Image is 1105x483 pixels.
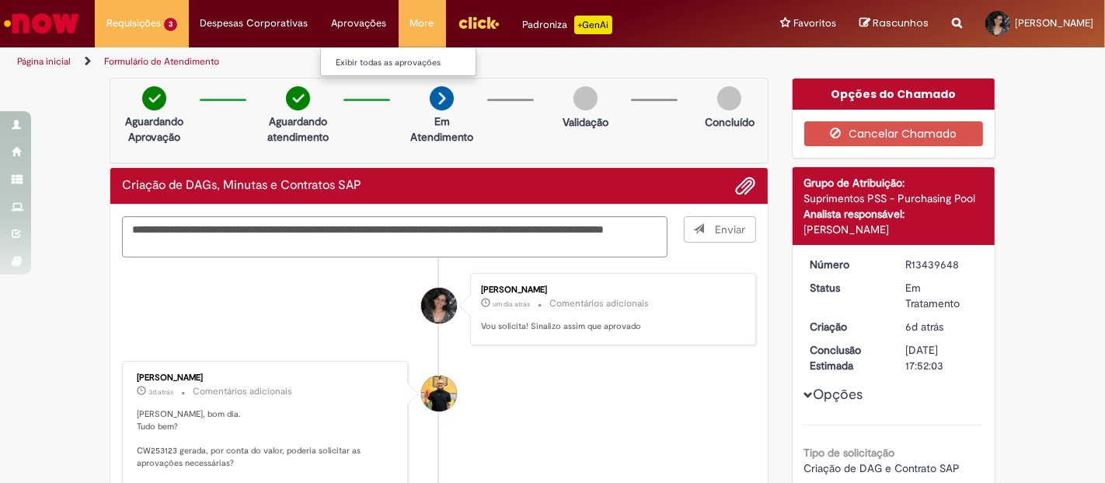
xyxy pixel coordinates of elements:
[717,86,741,110] img: img-circle-grey.png
[859,16,929,31] a: Rascunhos
[404,114,479,145] p: Em Atendimento
[905,342,978,373] div: [DATE] 17:52:03
[574,16,612,34] p: +GenAi
[421,376,457,411] div: Joao Da Costa Dias Junior
[200,16,308,31] span: Despesas Corporativas
[804,175,984,191] div: Grupo de Atribuição:
[905,319,978,334] div: 22/08/2025 12:05:34
[148,387,173,397] span: 3d atrás
[523,16,612,34] div: Padroniza
[804,222,984,237] div: [PERSON_NAME]
[122,216,668,257] textarea: Digite sua mensagem aqui...
[332,16,387,31] span: Aprovações
[2,8,82,39] img: ServiceNow
[799,342,894,373] dt: Conclusão Estimada
[905,320,943,334] time: 22/08/2025 12:05:34
[104,55,219,68] a: Formulário de Atendimento
[905,257,978,272] div: R13439648
[106,16,161,31] span: Requisições
[705,114,755,130] p: Concluído
[905,280,978,311] div: Em Tratamento
[421,288,457,324] div: Déborah Rachid
[549,297,649,310] small: Comentários adicionais
[12,47,725,76] ul: Trilhas de página
[142,86,166,110] img: check-circle-green.png
[148,387,173,397] time: 26/08/2025 10:07:57
[493,299,530,309] span: um dia atrás
[799,319,894,334] dt: Criação
[804,461,960,475] span: Criação de DAG e Contrato SAP
[481,285,740,295] div: [PERSON_NAME]
[1015,16,1093,30] span: [PERSON_NAME]
[481,320,740,333] p: Vou solicita! Sinalizo assim que aprovado
[804,446,895,460] b: Tipo de solicitação
[164,18,177,31] span: 3
[736,176,756,196] button: Adicionar anexos
[563,114,608,130] p: Validação
[873,16,929,30] span: Rascunhos
[804,206,984,222] div: Analista responsável:
[458,11,500,34] img: click_logo_yellow_360x200.png
[493,299,530,309] time: 26/08/2025 23:39:06
[17,55,71,68] a: Página inicial
[799,280,894,296] dt: Status
[793,79,995,110] div: Opções do Chamado
[804,191,984,206] div: Suprimentos PSS - Purchasing Pool
[804,121,984,146] button: Cancelar Chamado
[260,114,336,145] p: Aguardando atendimento
[193,385,292,398] small: Comentários adicionais
[320,47,476,76] ul: Aprovações
[905,320,943,334] span: 6d atrás
[321,54,492,72] a: Exibir todas as aprovações
[799,257,894,272] dt: Número
[410,16,434,31] span: More
[122,179,361,193] h2: Criação de DAGs, Minutas e Contratos SAP Histórico de tíquete
[430,86,454,110] img: arrow-next.png
[117,114,192,145] p: Aguardando Aprovação
[793,16,836,31] span: Favoritos
[137,373,396,383] div: [PERSON_NAME]
[573,86,598,110] img: img-circle-grey.png
[286,86,310,110] img: check-circle-green.png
